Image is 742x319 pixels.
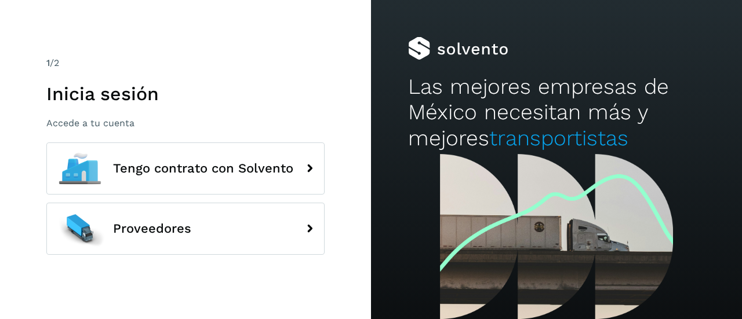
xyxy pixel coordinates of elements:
h1: Inicia sesión [46,83,325,105]
p: Accede a tu cuenta [46,118,325,129]
button: Tengo contrato con Solvento [46,142,325,195]
span: 1 [46,57,50,68]
button: Proveedores [46,203,325,255]
span: Tengo contrato con Solvento [113,162,293,175]
h2: Las mejores empresas de México necesitan más y mejores [408,74,705,151]
div: /2 [46,56,325,70]
span: transportistas [489,126,628,151]
span: Proveedores [113,222,191,236]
